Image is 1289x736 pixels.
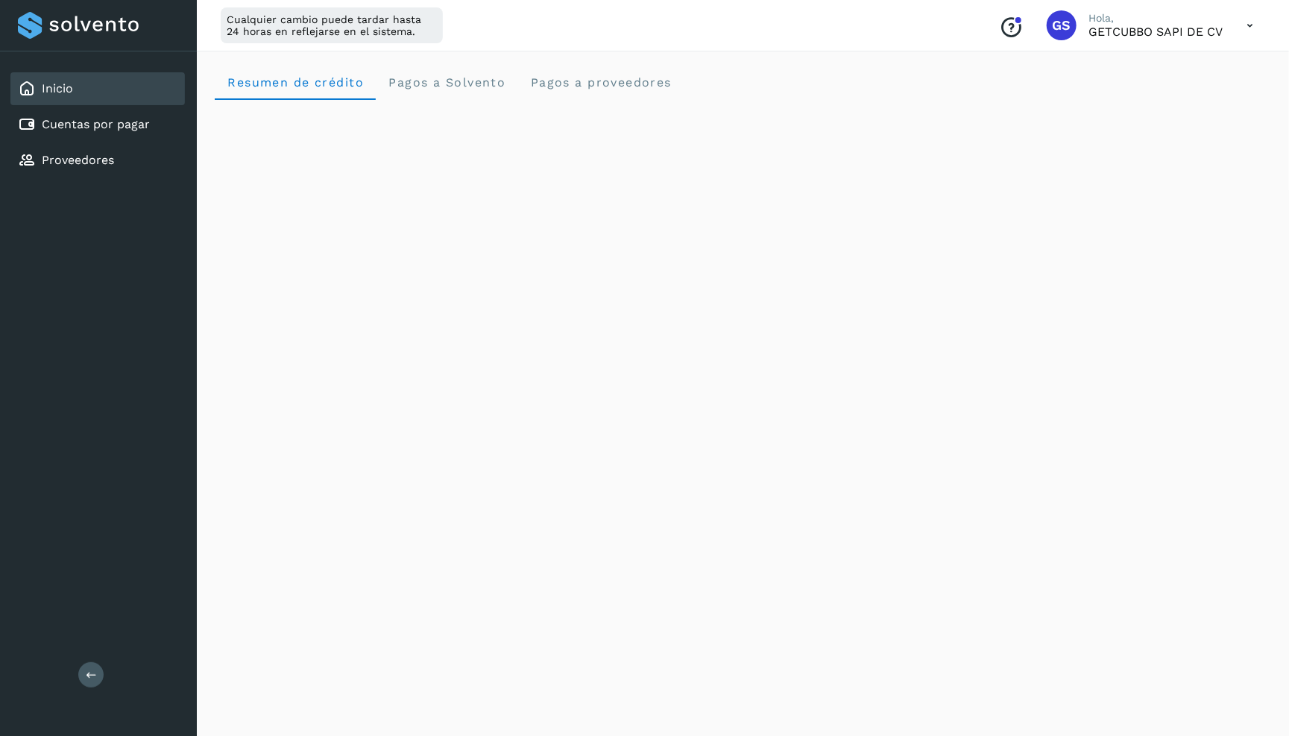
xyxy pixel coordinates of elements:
a: Proveedores [42,153,114,167]
p: GETCUBBO SAPI DE CV [1088,25,1223,39]
p: Hola, [1088,12,1223,25]
span: Resumen de crédito [227,75,364,89]
div: Cuentas por pagar [10,108,185,141]
div: Proveedores [10,144,185,177]
div: Cualquier cambio puede tardar hasta 24 horas en reflejarse en el sistema. [221,7,443,43]
a: Inicio [42,81,73,95]
a: Cuentas por pagar [42,117,150,131]
div: Inicio [10,72,185,105]
span: Pagos a proveedores [529,75,672,89]
span: Pagos a Solvento [388,75,505,89]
